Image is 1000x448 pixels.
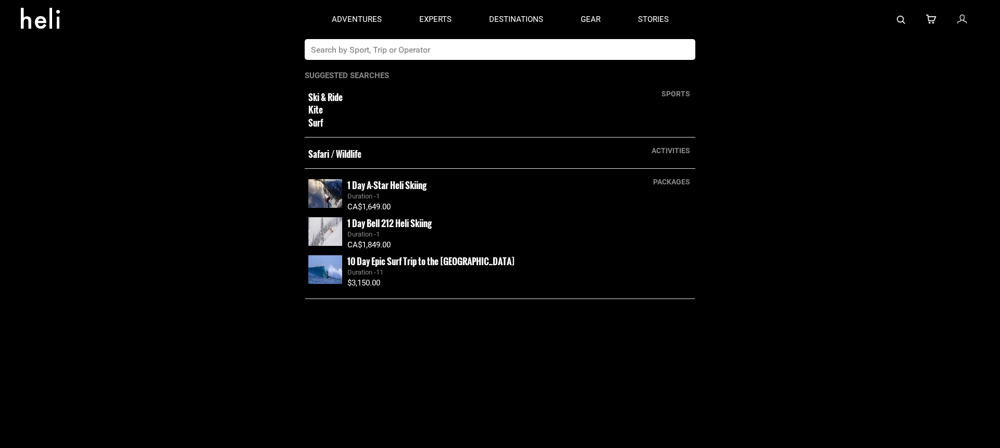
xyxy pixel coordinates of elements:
[332,14,382,25] p: adventures
[308,148,615,160] small: Safari / Wildlife
[308,255,342,284] img: images
[308,104,615,116] small: Kite
[347,179,427,192] small: 1 Day A-Star Heli Skiing
[376,230,380,238] span: 1
[305,39,674,60] input: Search by Sport, Trip or Operator
[347,255,515,268] small: 10 Day Epic Surf Trip to the [GEOGRAPHIC_DATA]
[347,278,380,288] span: $3,150.00
[347,202,391,211] span: CA$1,649.00
[347,230,692,240] div: Duration -
[897,16,905,24] img: search-bar-icon.svg
[419,14,452,25] p: experts
[376,192,380,200] span: 1
[308,91,615,104] small: Ski & Ride
[347,240,391,250] span: CA$1,849.00
[656,89,695,99] div: sports
[308,117,615,129] small: Surf
[305,70,695,81] p: Suggested Searches
[347,192,692,202] div: Duration -
[648,177,695,187] div: packages
[489,14,543,25] p: destinations
[646,145,695,156] div: activities
[376,268,383,276] span: 11
[308,179,342,208] img: images
[308,217,342,246] img: images
[347,217,432,230] small: 1 Day Bell 212 Heli Skiing
[347,268,692,278] div: Duration -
